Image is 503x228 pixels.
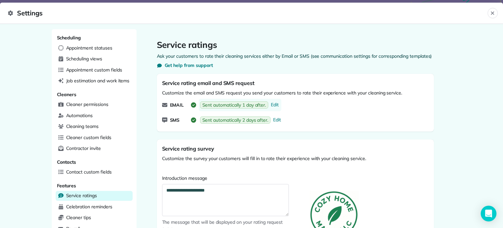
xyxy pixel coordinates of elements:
[157,62,213,69] button: Get help from support
[66,214,91,221] span: Cleaner tips
[66,123,99,130] span: Cleaning teams
[199,99,282,111] a: Sent automatically 1 day after.Edit
[66,192,97,199] span: Service ratings
[202,102,266,108] span: Sent automatically 1 day after.
[202,117,269,123] span: Sent automatically 2 days after.
[162,175,289,181] label: Introduction message
[66,145,101,152] span: Contractor invite
[57,159,76,165] span: Contacts
[271,101,279,109] span: Edit
[170,102,184,108] span: Email
[56,167,133,177] a: Contact custom fields
[66,112,93,119] span: Automations
[66,169,112,175] span: Contact custom fields
[157,53,434,59] p: Ask your customers to rate their cleaning services either by Email or SMS (see communication sett...
[57,92,77,97] span: Cleaners
[8,8,488,18] span: Settings
[56,122,133,132] a: Cleaning teams
[162,79,255,87] h2: Service rating email and SMS request
[165,62,213,69] span: Get help from support
[170,117,180,123] span: SMS
[66,67,122,73] span: Appointment custom fields
[56,133,133,143] a: Cleaner custom fields
[273,116,281,124] span: Edit
[56,76,133,86] a: Job estimation and work items
[57,183,76,189] span: Features
[66,55,102,62] span: Scheduling views
[56,202,133,212] a: Celebration reminders
[56,111,133,121] a: Automations
[57,35,81,41] span: Scheduling
[56,144,133,154] a: Contractor invite
[66,134,111,141] span: Cleaner custom fields
[56,100,133,110] a: Cleaner permissions
[56,191,133,201] a: Service ratings
[157,40,434,50] h1: Service ratings
[481,206,496,221] div: Open Intercom Messenger
[488,8,498,18] button: Close
[66,77,130,84] span: Job estimation and work items
[56,65,133,75] a: Appointment custom fields
[162,90,402,96] p: Customize the email and SMS request you send your customers to rate their experience with your cl...
[56,213,133,223] a: Cleaner tips
[66,45,112,51] span: Appointment statuses
[162,145,429,153] h2: Service rating survey
[66,203,112,210] span: Celebration reminders
[199,114,284,126] a: Sent automatically 2 days after.Edit
[56,43,133,53] a: Appointment statuses
[162,155,429,162] p: Customize the survey your customers will fill in to rate their experience with your cleaning serv...
[66,101,108,108] span: Cleaner permissions
[56,54,133,64] a: Scheduling views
